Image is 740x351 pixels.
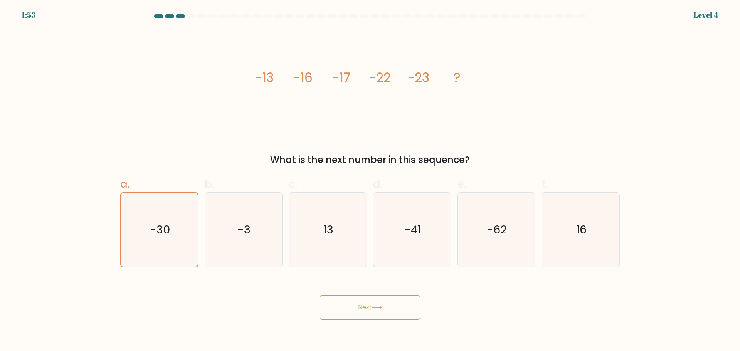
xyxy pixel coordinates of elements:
div: 1:53 [22,9,35,21]
tspan: -13 [256,69,274,87]
tspan: -17 [333,69,350,87]
text: -62 [487,222,507,237]
tspan: -22 [369,69,391,87]
text: -30 [150,222,170,237]
span: c. [289,176,297,191]
text: -3 [238,222,251,237]
text: -41 [404,222,421,237]
text: 13 [324,222,334,237]
tspan: -23 [408,69,429,87]
span: d. [373,176,382,191]
span: a. [120,176,129,191]
div: What is the next number in this sequence? [125,153,615,167]
button: Next [320,295,420,320]
tspan: -16 [294,69,313,87]
div: Level 4 [693,9,718,21]
span: f. [542,176,547,191]
tspan: ? [454,69,461,87]
text: 16 [576,222,587,237]
span: e. [457,176,466,191]
span: b. [205,176,214,191]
